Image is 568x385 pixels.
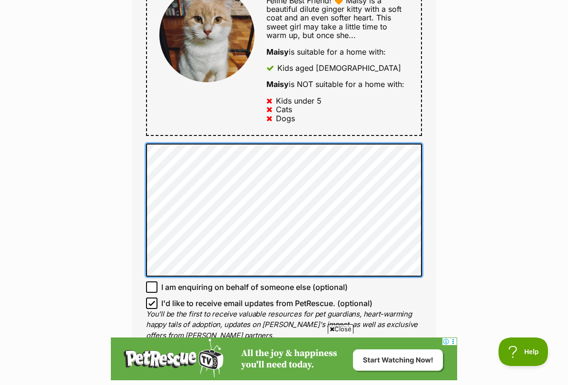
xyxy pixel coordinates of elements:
[266,79,289,89] strong: Maisy
[276,96,322,105] div: Kids under 5
[276,105,292,114] div: Cats
[161,281,348,293] span: I am enquiring on behalf of someone else (optional)
[111,337,457,380] iframe: Advertisement
[266,47,289,57] strong: Maisy
[403,3,452,11] div: *Disclosure
[499,337,549,366] iframe: Help Scout Beacon - Open
[266,48,409,56] div: is suitable for a home with:
[276,114,295,123] div: Dogs
[277,64,401,72] div: Kids aged [DEMOGRAPHIC_DATA]
[328,324,353,334] span: Close
[430,91,457,115] img: layer.png
[266,80,409,88] div: is NOT suitable for a home with:
[146,309,422,341] p: You'll be the first to receive valuable resources for pet guardians, heart-warming happy tails of...
[161,298,372,309] span: I'd like to receive email updates from PetRescue. (optional)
